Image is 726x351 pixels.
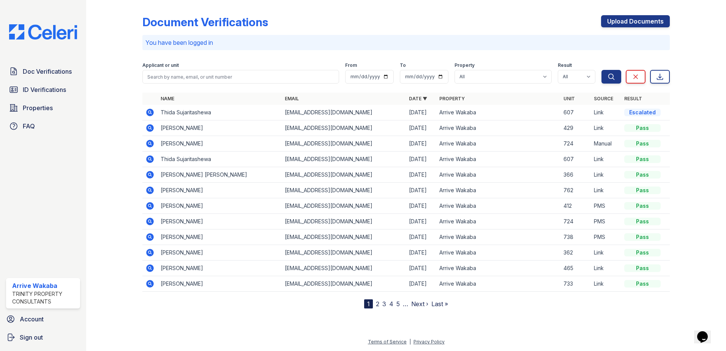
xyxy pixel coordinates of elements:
td: Link [591,167,621,183]
td: 733 [560,276,591,292]
td: Manual [591,136,621,152]
span: Doc Verifications [23,67,72,76]
span: Properties [23,103,53,112]
td: Arrive Wakaba [436,120,560,136]
td: [EMAIL_ADDRESS][DOMAIN_NAME] [282,214,406,229]
div: Pass [624,264,661,272]
td: 429 [560,120,591,136]
td: [PERSON_NAME] [158,120,282,136]
td: [DATE] [406,105,436,120]
td: Arrive Wakaba [436,152,560,167]
a: Name [161,96,174,101]
div: Pass [624,140,661,147]
td: Arrive Wakaba [436,183,560,198]
td: [DATE] [406,167,436,183]
td: Thida Sujaritashewa [158,105,282,120]
div: 1 [364,299,373,308]
td: Arrive Wakaba [436,198,560,214]
div: Arrive Wakaba [12,281,77,290]
td: Arrive Wakaba [436,214,560,229]
span: … [403,299,408,308]
label: From [345,62,357,68]
p: You have been logged in [145,38,667,47]
div: Pass [624,233,661,241]
td: [EMAIL_ADDRESS][DOMAIN_NAME] [282,245,406,261]
td: Link [591,276,621,292]
td: [PERSON_NAME] [158,214,282,229]
a: Date ▼ [409,96,427,101]
td: [PERSON_NAME] [158,276,282,292]
td: 724 [560,214,591,229]
td: 724 [560,136,591,152]
a: 5 [396,300,400,308]
td: [DATE] [406,261,436,276]
td: [EMAIL_ADDRESS][DOMAIN_NAME] [282,167,406,183]
div: Pass [624,249,661,256]
td: [DATE] [406,229,436,245]
td: [EMAIL_ADDRESS][DOMAIN_NAME] [282,276,406,292]
td: [PERSON_NAME] [PERSON_NAME] [158,167,282,183]
div: Pass [624,187,661,194]
a: Doc Verifications [6,64,80,79]
td: [PERSON_NAME] [158,245,282,261]
td: Link [591,105,621,120]
td: [DATE] [406,214,436,229]
a: Email [285,96,299,101]
td: [DATE] [406,136,436,152]
a: 4 [389,300,393,308]
td: 412 [560,198,591,214]
label: Result [558,62,572,68]
td: Link [591,183,621,198]
span: FAQ [23,122,35,131]
td: 607 [560,152,591,167]
div: Pass [624,171,661,179]
label: To [400,62,406,68]
td: [EMAIL_ADDRESS][DOMAIN_NAME] [282,183,406,198]
td: 762 [560,183,591,198]
a: ID Verifications [6,82,80,97]
td: 738 [560,229,591,245]
div: Pass [624,124,661,132]
td: PMS [591,214,621,229]
td: 607 [560,105,591,120]
span: Sign out [20,333,43,342]
td: [EMAIL_ADDRESS][DOMAIN_NAME] [282,120,406,136]
input: Search by name, email, or unit number [142,70,339,84]
td: 362 [560,245,591,261]
a: Result [624,96,642,101]
td: [DATE] [406,276,436,292]
td: [PERSON_NAME] [158,229,282,245]
div: Pass [624,155,661,163]
td: [PERSON_NAME] [158,198,282,214]
td: Arrive Wakaba [436,167,560,183]
td: [EMAIL_ADDRESS][DOMAIN_NAME] [282,136,406,152]
a: Property [439,96,465,101]
a: Source [594,96,613,101]
td: [EMAIL_ADDRESS][DOMAIN_NAME] [282,105,406,120]
td: [EMAIL_ADDRESS][DOMAIN_NAME] [282,261,406,276]
iframe: chat widget [694,321,718,343]
td: Link [591,245,621,261]
img: CE_Logo_Blue-a8612792a0a2168367f1c8372b55b34899dd931a85d93a1a3d3e32e68fde9ad4.png [3,24,83,40]
td: [DATE] [406,198,436,214]
td: [DATE] [406,120,436,136]
a: 2 [376,300,379,308]
a: 3 [382,300,386,308]
td: Arrive Wakaba [436,105,560,120]
div: Pass [624,280,661,288]
td: Arrive Wakaba [436,276,560,292]
td: [EMAIL_ADDRESS][DOMAIN_NAME] [282,198,406,214]
td: Link [591,152,621,167]
td: Arrive Wakaba [436,245,560,261]
td: Arrive Wakaba [436,229,560,245]
td: [DATE] [406,245,436,261]
a: Last » [431,300,448,308]
a: FAQ [6,119,80,134]
div: | [409,339,411,345]
a: Upload Documents [601,15,670,27]
td: 366 [560,167,591,183]
div: Trinity Property Consultants [12,290,77,305]
td: Arrive Wakaba [436,261,560,276]
a: Sign out [3,330,83,345]
td: [EMAIL_ADDRESS][DOMAIN_NAME] [282,152,406,167]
